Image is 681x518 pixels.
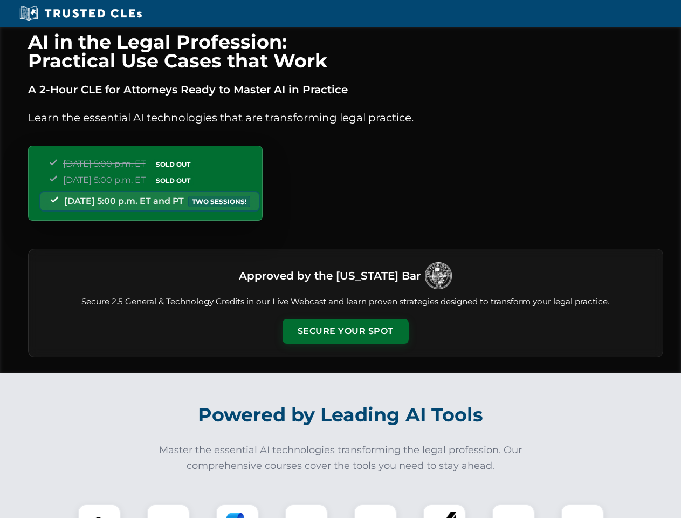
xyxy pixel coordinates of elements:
p: Secure 2.5 General & Technology Credits in our Live Webcast and learn proven strategies designed ... [42,296,650,308]
p: Master the essential AI technologies transforming the legal profession. Our comprehensive courses... [152,442,529,474]
h3: Approved by the [US_STATE] Bar [239,266,421,285]
p: Learn the essential AI technologies that are transforming legal practice. [28,109,663,126]
span: [DATE] 5:00 p.m. ET [63,159,146,169]
span: SOLD OUT [152,159,194,170]
span: [DATE] 5:00 p.m. ET [63,175,146,185]
img: Trusted CLEs [16,5,145,22]
h2: Powered by Leading AI Tools [42,396,639,434]
h1: AI in the Legal Profession: Practical Use Cases that Work [28,32,663,70]
span: SOLD OUT [152,175,194,186]
img: Logo [425,262,452,289]
button: Secure Your Spot [283,319,409,344]
p: A 2-Hour CLE for Attorneys Ready to Master AI in Practice [28,81,663,98]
